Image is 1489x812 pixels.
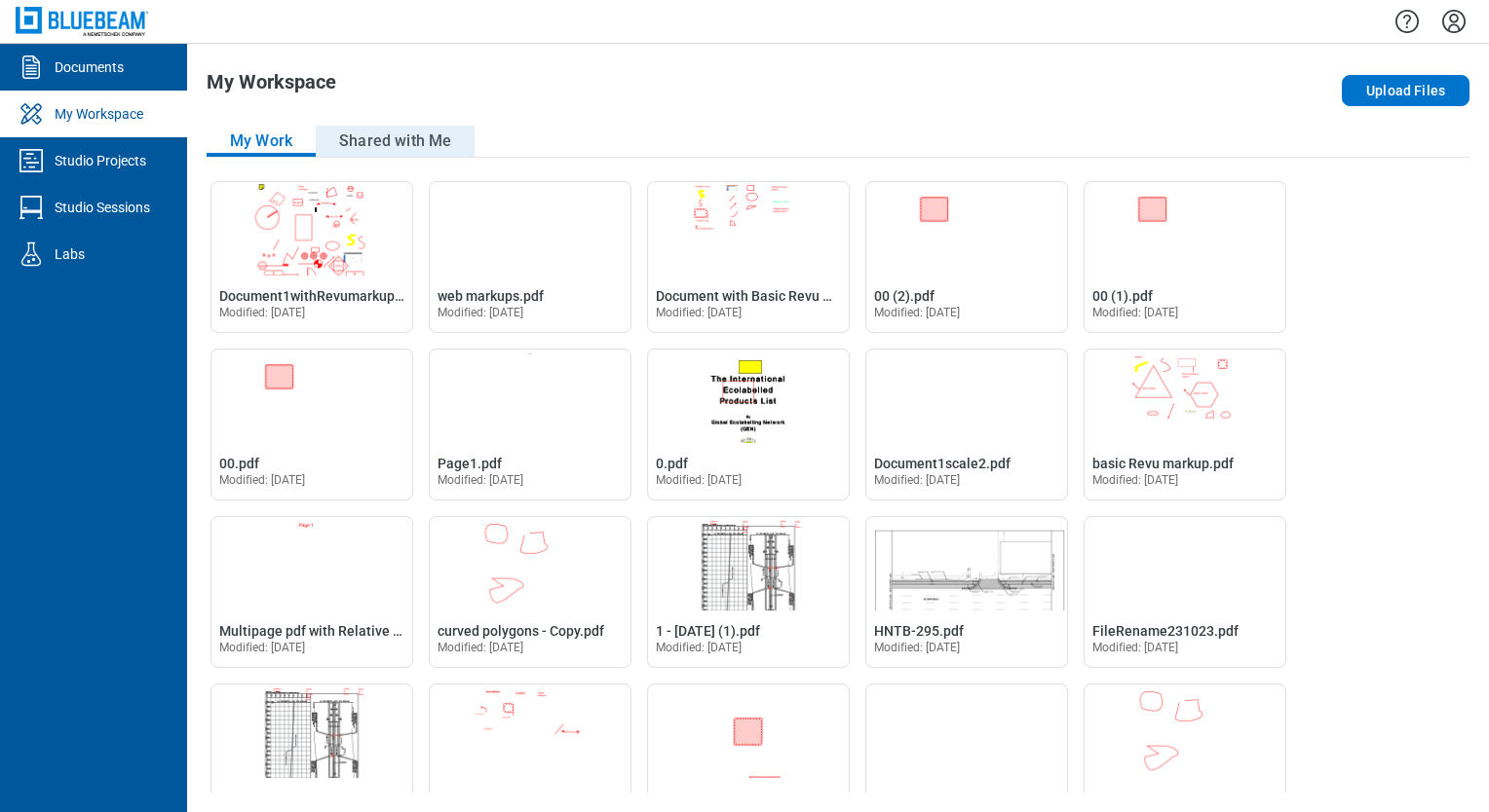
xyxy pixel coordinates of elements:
[429,516,631,668] div: Open curved polygons - Copy.pdf in Editor
[656,288,1077,304] span: Document with Basic Revu markups, Custome Status and replies.pdf
[1092,623,1239,639] span: FileRename231023.pdf
[211,517,412,610] img: Multipage pdf with Relative hyperlink.pdf
[210,349,413,500] div: Open 00.pdf in Editor
[865,516,1068,668] div: Open HNTB-295.pdf in Editor
[874,623,964,639] span: HNTB-295.pdf
[1084,181,1286,333] div: Open 00 (1).pdf in Editor
[656,473,743,487] span: Modified: [DATE]
[219,623,475,639] span: Multipage pdf with Relative hyperlink.pdf
[438,288,544,304] span: web markups.pdf
[1438,5,1470,38] button: Settings
[656,641,743,654] span: Modified: [DATE]
[211,182,412,276] img: Document1withRevumarkups.pdf
[430,684,630,778] img: Different Font.pdf
[648,684,849,778] img: Blank Document2 (1).pdf
[1085,684,1285,778] img: curved polygons.pdf
[874,306,961,319] span: Modified: [DATE]
[55,244,85,264] div: Labs
[866,182,1067,276] img: 00 (2).pdf
[55,104,143,124] div: My Workspace
[647,181,850,333] div: Open Document with Basic Revu markups, Custome Status and replies.pdf in Editor
[1092,288,1153,304] span: 00 (1).pdf
[219,791,303,806] span: 1 - [DATE].pdf
[430,182,630,276] img: web markups.pdf
[211,350,412,443] img: 00.pdf
[16,145,47,176] svg: Studio Projects
[1092,791,1218,806] span: curved polygons.pdf
[865,349,1068,500] div: Open Document1scale2.pdf in Editor
[430,350,630,443] img: Page1.pdf
[16,98,47,129] svg: My Workspace
[55,57,124,77] div: Documents
[656,306,743,319] span: Modified: [DATE]
[438,473,524,487] span: Modified: [DATE]
[1084,516,1286,668] div: Open FileRename231023.pdf in Editor
[210,516,413,668] div: Open Multipage pdf with Relative hyperlink.pdf in Editor
[316,126,475,157] button: Shared with Me
[16,52,47,83] svg: Documents
[1085,517,1285,610] img: FileRename231023.pdf
[1084,349,1286,500] div: Open basic Revu markup.pdf in Editor
[874,473,961,487] span: Modified: [DATE]
[866,350,1067,443] img: Document1scale2.pdf
[648,182,849,276] img: Document with Basic Revu markups, Custome Status and replies.pdf
[1092,473,1179,487] span: Modified: [DATE]
[656,791,810,806] span: Blank Document2 (1).pdf
[430,517,630,610] img: curved polygons - Copy.pdf
[647,516,850,668] div: Open 1 - 12.7.2020 (1).pdf in Editor
[874,641,961,654] span: Modified: [DATE]
[438,306,524,319] span: Modified: [DATE]
[874,791,1008,806] span: Blank Document2.pdf
[438,641,524,654] span: Modified: [DATE]
[207,71,336,102] h1: My Workspace
[438,456,502,471] span: Page1.pdf
[866,517,1067,610] img: HNTB-295.pdf
[219,306,306,319] span: Modified: [DATE]
[429,349,631,500] div: Open Page1.pdf in Editor
[16,7,148,35] img: Bluebeam, Inc.
[55,198,150,217] div: Studio Sessions
[1342,75,1470,106] button: Upload Files
[219,473,306,487] span: Modified: [DATE]
[656,623,760,639] span: 1 - [DATE] (1).pdf
[211,684,412,778] img: 1 - 12.7.2020.pdf
[210,181,413,333] div: Open Document1withRevumarkups.pdf in Editor
[219,288,426,304] span: Document1withRevumarkups.pdf
[1092,456,1234,471] span: basic Revu markup.pdf
[1085,350,1285,443] img: basic Revu markup.pdf
[1085,182,1285,276] img: 00 (1).pdf
[1092,306,1179,319] span: Modified: [DATE]
[648,517,849,610] img: 1 - 12.7.2020 (1).pdf
[219,641,306,654] span: Modified: [DATE]
[874,288,935,304] span: 00 (2).pdf
[656,456,688,471] span: 0.pdf
[874,456,1011,471] span: Document1scale2.pdf
[1092,641,1179,654] span: Modified: [DATE]
[16,239,47,270] svg: Labs
[16,192,47,223] svg: Studio Sessions
[207,126,316,157] button: My Work
[438,791,549,806] span: Different Font.pdf
[55,151,146,170] div: Studio Projects
[865,181,1068,333] div: Open 00 (2).pdf in Editor
[429,181,631,333] div: Open web markups.pdf in Editor
[438,623,604,639] span: curved polygons - Copy.pdf
[866,684,1067,778] img: Blank Document2.pdf
[647,349,850,500] div: Open 0.pdf in Editor
[219,456,259,471] span: 00.pdf
[648,350,849,443] img: 0.pdf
